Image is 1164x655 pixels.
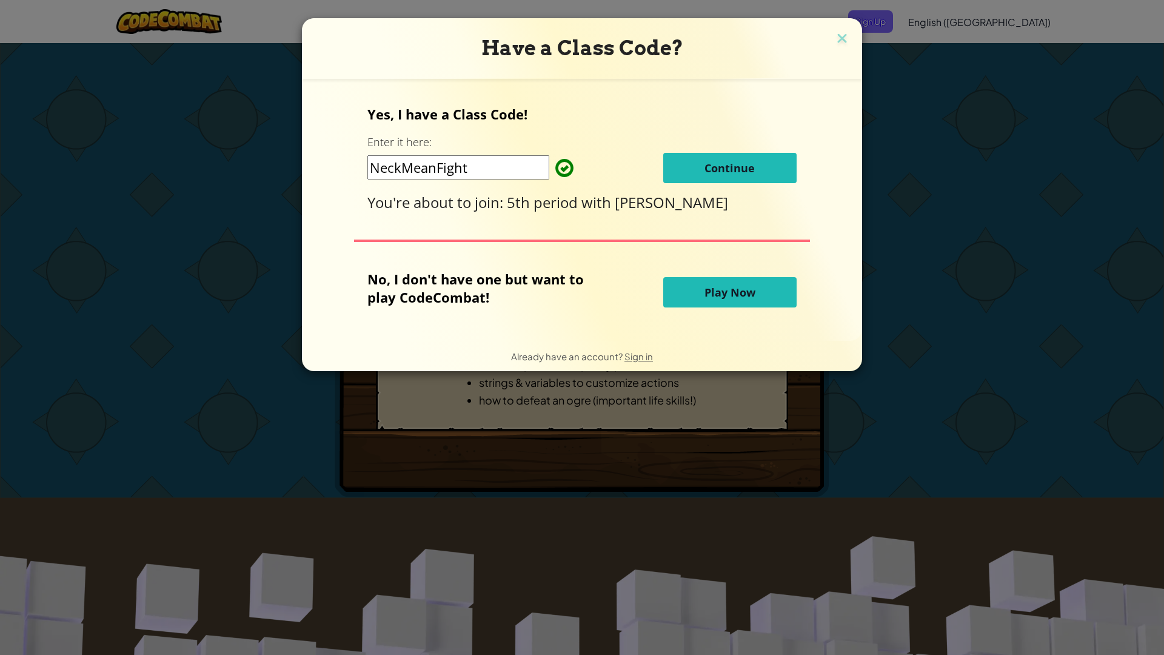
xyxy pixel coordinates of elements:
[663,153,797,183] button: Continue
[624,351,653,362] a: Sign in
[704,161,755,175] span: Continue
[481,36,683,60] span: Have a Class Code?
[704,285,755,300] span: Play Now
[663,277,797,307] button: Play Now
[367,192,507,212] span: You're about to join:
[511,351,624,362] span: Already have an account?
[507,192,581,212] span: 5th period
[834,30,850,49] img: close icon
[367,105,796,123] p: Yes, I have a Class Code!
[615,192,728,212] span: [PERSON_NAME]
[581,192,615,212] span: with
[367,270,602,306] p: No, I don't have one but want to play CodeCombat!
[367,135,432,150] label: Enter it here:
